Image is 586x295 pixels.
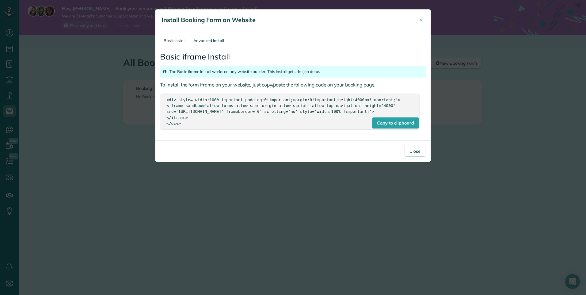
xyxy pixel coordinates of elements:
[166,97,413,126] div: <div style='width:100%!important;padding:0!important;margin:0!important;height:4000px!important;'...
[405,146,425,157] button: Close
[160,35,189,46] a: Basic Install
[162,16,410,24] h4: Install Booking Form on Website
[190,35,228,46] a: Advanced Install
[420,16,423,23] span: ×
[160,82,426,87] h4: To install the form iframe on your website, just copy/paste the following code on your booking page.
[372,117,419,128] div: Copy to clipboard
[160,66,426,78] div: The Basic iframe Install works on any website builder. This install gets the job done.
[415,13,428,27] button: Close
[160,52,426,61] h3: Basic iframe Install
